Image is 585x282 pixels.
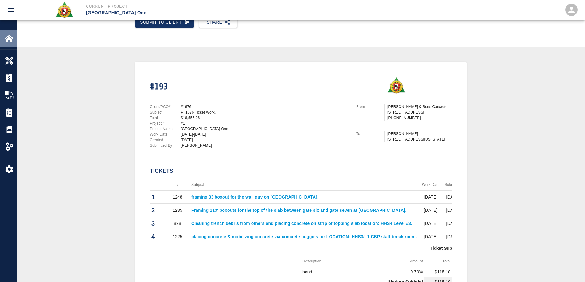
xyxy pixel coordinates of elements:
[387,115,452,121] p: [PHONE_NUMBER]
[151,192,164,202] p: 1
[181,132,349,137] div: [DATE]-[DATE]
[165,217,190,230] td: 828
[419,217,443,230] td: [DATE]
[151,232,164,241] p: 4
[150,121,178,126] p: Project #
[150,137,178,143] p: Created
[443,217,463,230] td: [DATE]
[356,104,384,110] p: From
[424,256,452,267] th: Total
[419,230,443,243] td: [DATE]
[150,132,178,137] p: Work Date
[151,206,164,215] p: 2
[151,219,164,228] p: 3
[181,143,349,148] div: [PERSON_NAME]
[150,143,178,148] p: Submitted By
[387,137,452,142] p: [STREET_ADDRESS][US_STATE]
[181,137,349,143] div: [DATE]
[150,104,178,110] p: Client/PCO#
[554,253,585,282] iframe: Chat Widget
[181,126,349,132] div: [GEOGRAPHIC_DATA] One
[181,115,349,121] div: $16,557.96
[301,256,363,267] th: Description
[165,204,190,217] td: 1235
[387,104,452,110] p: [PERSON_NAME] & Sons Concrete
[165,230,190,243] td: 1225
[150,126,178,132] p: Project Name
[86,4,326,9] p: Current Project
[443,230,463,243] td: [DATE]
[190,179,419,191] th: Subject
[191,195,318,199] a: framing 33'boxout for the wall guy on [GEOGRAPHIC_DATA].
[135,17,194,28] button: Submit to Client
[181,110,349,115] div: PI 1676 Ticket Work.
[150,82,168,92] h1: #193
[443,191,463,204] td: [DATE]
[363,267,424,277] td: 0.70%
[387,110,452,115] p: [STREET_ADDRESS]
[387,131,452,137] p: [PERSON_NAME]
[181,104,349,110] div: #1676
[419,179,443,191] th: Work Date
[165,179,190,191] th: #
[165,191,190,204] td: 1248
[86,9,326,16] p: [GEOGRAPHIC_DATA] One
[387,77,406,94] img: Roger & Sons Concrete
[150,168,452,175] h2: Tickets
[419,204,443,217] td: [DATE]
[443,204,463,217] td: [DATE]
[443,179,463,191] th: Submitted
[181,121,349,126] div: #1
[150,110,178,115] p: Subject
[419,191,443,204] td: [DATE]
[191,234,417,239] a: placing concrete & mobilizing concrete via concrete buggies for LOCATION: HHS3/L1 CBP staff break...
[55,1,74,18] img: Roger & Sons Concrete
[4,2,18,17] button: open drawer
[301,267,363,277] td: bond
[191,208,407,213] a: Framing 113' boxouts for the top of the slab between gate six and gate seven at [GEOGRAPHIC_DATA].
[191,221,412,226] a: Cleaning trench debris from others and placing concrete on strip of topping slab location: HHS4 L...
[150,243,463,253] td: Ticket Subtotal
[424,267,452,277] td: $115.10
[356,131,384,137] p: To
[150,115,178,121] p: Total
[199,17,237,28] button: Share
[363,256,424,267] th: Amount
